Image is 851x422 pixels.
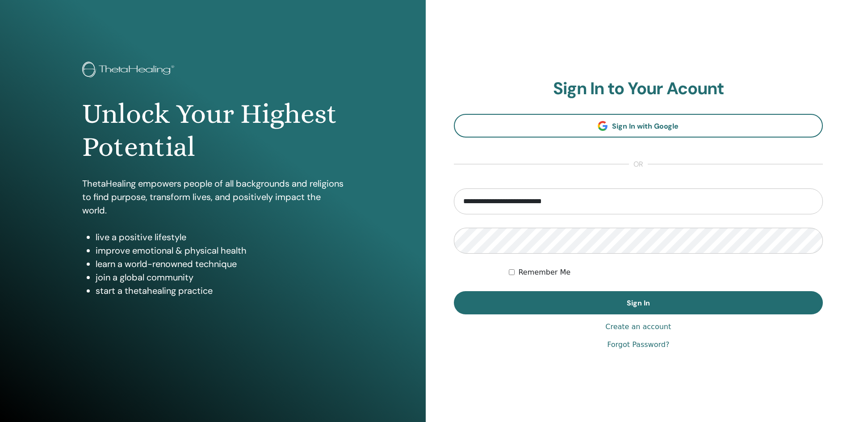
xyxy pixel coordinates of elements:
[96,257,344,271] li: learn a world-renowned technique
[454,79,823,99] h2: Sign In to Your Acount
[82,97,344,164] h1: Unlock Your Highest Potential
[454,114,823,138] a: Sign In with Google
[454,291,823,314] button: Sign In
[605,322,671,332] a: Create an account
[96,244,344,257] li: improve emotional & physical health
[612,121,679,131] span: Sign In with Google
[509,267,823,278] div: Keep me authenticated indefinitely or until I manually logout
[627,298,650,308] span: Sign In
[96,284,344,297] li: start a thetahealing practice
[82,177,344,217] p: ThetaHealing empowers people of all backgrounds and religions to find purpose, transform lives, a...
[607,339,669,350] a: Forgot Password?
[629,159,648,170] span: or
[96,230,344,244] li: live a positive lifestyle
[518,267,570,278] label: Remember Me
[96,271,344,284] li: join a global community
